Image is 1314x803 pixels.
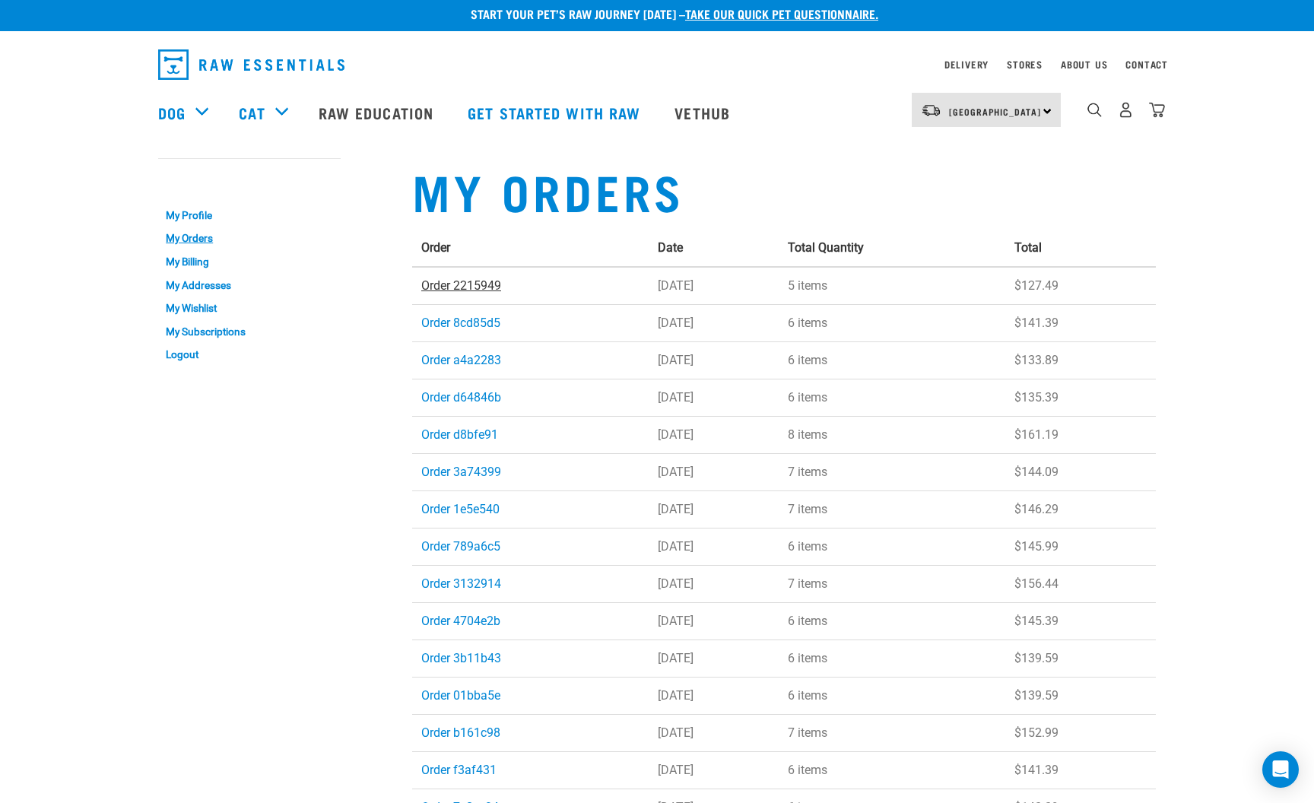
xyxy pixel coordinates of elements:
a: My Wishlist [158,297,341,320]
td: $141.39 [1005,304,1156,341]
td: $133.89 [1005,341,1156,379]
td: 6 items [779,677,1006,714]
a: Order d64846b [421,390,501,405]
h1: My Orders [412,163,1156,217]
th: Date [649,230,779,267]
td: $139.59 [1005,640,1156,677]
a: Order 3b11b43 [421,651,501,665]
td: $141.39 [1005,751,1156,789]
th: Order [412,230,649,267]
img: van-moving.png [921,103,941,117]
td: [DATE] [649,416,779,453]
a: Stores [1007,62,1043,67]
td: 6 items [779,751,1006,789]
td: 6 items [779,602,1006,640]
td: [DATE] [649,565,779,602]
td: $145.99 [1005,528,1156,565]
a: About Us [1061,62,1107,67]
td: $161.19 [1005,416,1156,453]
td: [DATE] [649,528,779,565]
td: 7 items [779,490,1006,528]
th: Total [1005,230,1156,267]
a: take our quick pet questionnaire. [685,10,878,17]
a: Order f3af431 [421,763,497,777]
a: My Orders [158,227,341,251]
a: Order 1e5e540 [421,502,500,516]
td: 8 items [779,416,1006,453]
a: Delivery [944,62,989,67]
img: Raw Essentials Logo [158,49,344,80]
a: Get started with Raw [452,82,659,143]
th: Total Quantity [779,230,1006,267]
a: Vethub [659,82,749,143]
a: Raw Education [303,82,452,143]
td: [DATE] [649,490,779,528]
a: Order 2215949 [421,278,501,293]
a: Contact [1125,62,1168,67]
td: 6 items [779,640,1006,677]
td: [DATE] [649,341,779,379]
td: 6 items [779,379,1006,416]
td: $145.39 [1005,602,1156,640]
td: 5 items [779,267,1006,305]
nav: dropdown navigation [146,43,1168,86]
td: [DATE] [649,714,779,751]
td: [DATE] [649,304,779,341]
td: [DATE] [649,379,779,416]
span: [GEOGRAPHIC_DATA] [949,109,1041,114]
td: $139.59 [1005,677,1156,714]
a: My Profile [158,204,341,227]
td: 7 items [779,453,1006,490]
a: Order 4704e2b [421,614,500,628]
td: [DATE] [649,677,779,714]
a: My Account [158,173,232,180]
a: Order 8cd85d5 [421,316,500,330]
td: 7 items [779,565,1006,602]
img: user.png [1118,102,1134,118]
td: [DATE] [649,453,779,490]
td: [DATE] [649,640,779,677]
a: Order 789a6c5 [421,539,500,554]
a: Order b161c98 [421,725,500,740]
a: Order 3a74399 [421,465,501,479]
a: Dog [158,101,186,124]
a: Cat [239,101,265,124]
a: Order a4a2283 [421,353,501,367]
a: My Subscriptions [158,320,341,344]
a: Order 3132914 [421,576,501,591]
img: home-icon-1@2x.png [1087,103,1102,117]
td: $144.09 [1005,453,1156,490]
td: 6 items [779,341,1006,379]
a: Logout [158,343,341,367]
td: 7 items [779,714,1006,751]
td: [DATE] [649,267,779,305]
td: 6 items [779,304,1006,341]
img: home-icon@2x.png [1149,102,1165,118]
td: [DATE] [649,602,779,640]
td: [DATE] [649,751,779,789]
td: $152.99 [1005,714,1156,751]
td: $127.49 [1005,267,1156,305]
td: 6 items [779,528,1006,565]
a: My Billing [158,250,341,274]
td: $146.29 [1005,490,1156,528]
td: $135.39 [1005,379,1156,416]
a: My Addresses [158,274,341,297]
td: $156.44 [1005,565,1156,602]
a: Order 01bba5e [421,688,500,703]
div: Open Intercom Messenger [1262,751,1299,788]
a: Order d8bfe91 [421,427,498,442]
